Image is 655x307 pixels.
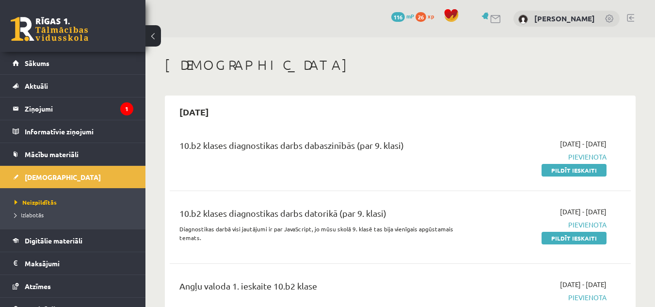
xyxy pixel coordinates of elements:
span: 116 [391,12,405,22]
h2: [DATE] [170,100,219,123]
h1: [DEMOGRAPHIC_DATA] [165,57,636,73]
span: xp [428,12,434,20]
span: 26 [415,12,426,22]
i: 1 [120,102,133,115]
span: Pievienota [474,292,607,303]
span: [DATE] - [DATE] [560,207,607,217]
div: 10.b2 klases diagnostikas darbs dabaszinībās (par 9. klasi) [179,139,459,157]
legend: Ziņojumi [25,97,133,120]
a: 116 mP [391,12,414,20]
a: [DEMOGRAPHIC_DATA] [13,166,133,188]
span: Atzīmes [25,282,51,291]
a: Pildīt ieskaiti [542,232,607,244]
legend: Maksājumi [25,252,133,275]
a: Rīgas 1. Tālmācības vidusskola [11,17,88,41]
img: Anastasija Nikola Šefanovska [518,15,528,24]
a: Maksājumi [13,252,133,275]
span: mP [406,12,414,20]
a: 26 xp [415,12,439,20]
span: Neizpildītās [15,198,57,206]
a: Informatīvie ziņojumi [13,120,133,143]
div: 10.b2 klases diagnostikas darbs datorikā (par 9. klasi) [179,207,459,225]
span: Digitālie materiāli [25,236,82,245]
a: Izlabotās [15,210,136,219]
p: Diagnostikas darbā visi jautājumi ir par JavaScript, jo mūsu skolā 9. klasē tas bija vienīgais ap... [179,225,459,242]
span: [DATE] - [DATE] [560,279,607,290]
span: Aktuāli [25,81,48,90]
span: [DATE] - [DATE] [560,139,607,149]
div: Angļu valoda 1. ieskaite 10.b2 klase [179,279,459,297]
a: Neizpildītās [15,198,136,207]
span: [DEMOGRAPHIC_DATA] [25,173,101,181]
a: Ziņojumi1 [13,97,133,120]
span: Pievienota [474,152,607,162]
span: Sākums [25,59,49,67]
legend: Informatīvie ziņojumi [25,120,133,143]
a: Sākums [13,52,133,74]
a: Aktuāli [13,75,133,97]
span: Mācību materiāli [25,150,79,159]
a: Pildīt ieskaiti [542,164,607,177]
span: Izlabotās [15,211,44,219]
a: Mācību materiāli [13,143,133,165]
span: Pievienota [474,220,607,230]
a: Digitālie materiāli [13,229,133,252]
a: Atzīmes [13,275,133,297]
a: [PERSON_NAME] [534,14,595,23]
